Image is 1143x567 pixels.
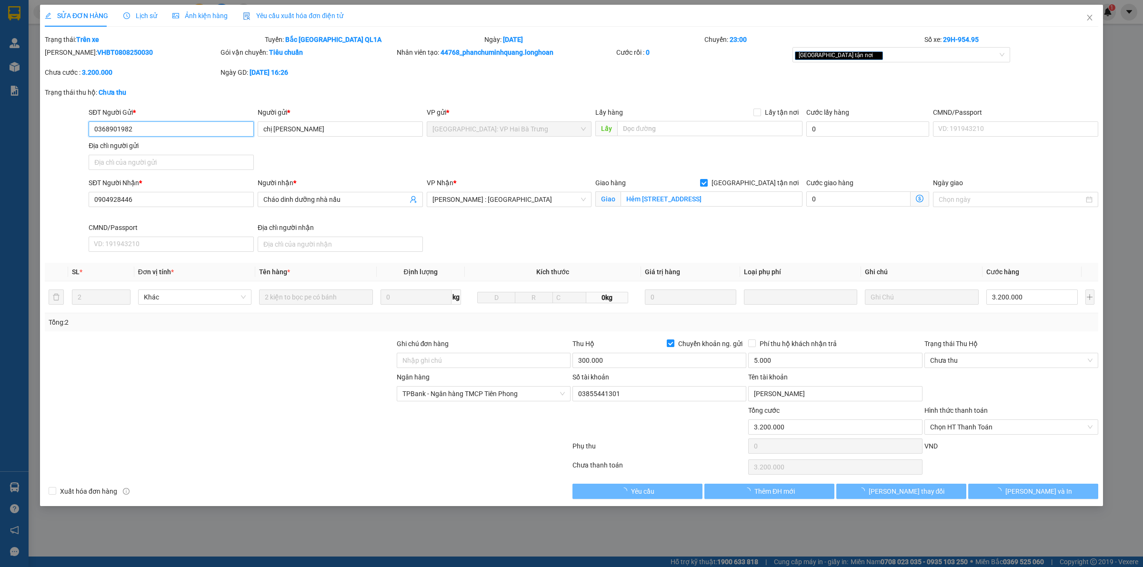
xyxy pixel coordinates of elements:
span: [GEOGRAPHIC_DATA] tận nơi [708,178,802,188]
span: Lấy tận nơi [761,107,802,118]
input: Địa chỉ của người nhận [258,237,423,252]
b: 23:00 [730,36,747,43]
span: Cước hàng [986,268,1019,276]
span: Thêm ĐH mới [754,486,795,497]
span: Xuất hóa đơn hàng [56,486,121,497]
span: SỬA ĐƠN HÀNG [45,12,108,20]
span: dollar-circle [916,195,923,202]
div: Chưa thanh toán [571,460,747,477]
div: Tuyến: [264,34,484,45]
input: Cước lấy hàng [806,121,929,137]
span: info-circle [123,488,130,495]
div: Địa chỉ người gửi [89,140,254,151]
div: Tổng: 2 [49,317,441,328]
b: VHBT0808250030 [97,49,153,56]
span: kg [451,289,461,305]
div: Cước rồi : [616,47,790,58]
th: Loại phụ phí [740,263,861,281]
span: edit [45,12,51,19]
span: Lịch sử [123,12,157,20]
div: Địa chỉ người nhận [258,222,423,233]
input: D [477,292,515,303]
div: Trạng thái thu hộ: [45,87,263,98]
div: Gói vận chuyển: [221,47,394,58]
div: Chuyến: [703,34,923,45]
div: Chưa cước : [45,67,219,78]
div: Người nhận [258,178,423,188]
span: Yêu cầu [631,486,654,497]
span: Ảnh kiện hàng [172,12,228,20]
div: CMND/Passport [933,107,1098,118]
span: Khác [144,290,246,304]
b: [DATE] [503,36,523,43]
div: Trạng thái: [44,34,264,45]
span: clock-circle [123,12,130,19]
div: [PERSON_NAME]: [45,47,219,58]
div: Ngày: [483,34,703,45]
label: Ghi chú đơn hàng [397,340,449,348]
span: TPBank - Ngân hàng TMCP Tiên Phong [402,387,565,401]
span: Chọn HT Thanh Toán [930,420,1093,434]
span: Đơn vị tính [138,268,174,276]
span: VND [924,442,938,450]
span: [PERSON_NAME] thay đổi [869,486,945,497]
b: Tiêu chuẩn [269,49,303,56]
label: Số tài khoản [572,373,609,381]
span: close [874,53,879,58]
label: Cước giao hàng [806,179,853,187]
label: Hình thức thanh toán [924,407,988,414]
input: Ghi Chú [865,289,978,305]
input: R [515,292,553,303]
div: Nhân viên tạo: [397,47,615,58]
span: Hồ Chí Minh : Kho Quận 12 [432,192,586,207]
input: Tên tài khoản [748,386,922,401]
span: VP Nhận [427,179,453,187]
span: SL [72,268,80,276]
span: Giao [595,191,621,207]
div: SĐT Người Gửi [89,107,254,118]
b: 44768_phanchuminhquang.longhoan [441,49,553,56]
span: Yêu cầu xuất hóa đơn điện tử [243,12,343,20]
span: Thu Hộ [572,340,594,348]
span: Phí thu hộ khách nhận trả [756,338,841,349]
button: [PERSON_NAME] thay đổi [836,484,966,499]
th: Ghi chú [861,263,982,281]
input: Dọc đường [617,121,802,136]
span: Chuyển khoản ng. gửi [674,338,746,349]
b: Bắc [GEOGRAPHIC_DATA] QL1A [285,36,381,43]
div: VP gửi [427,107,592,118]
span: Kích thước [536,268,569,276]
input: 0 [645,289,736,305]
div: CMND/Passport [89,222,254,233]
input: Ghi chú đơn hàng [397,353,571,368]
label: Tên tài khoản [748,373,788,381]
input: Cước giao hàng [806,191,911,207]
input: Số tài khoản [572,386,746,401]
button: plus [1085,289,1094,305]
div: SĐT Người Nhận [89,178,254,188]
span: [PERSON_NAME] và In [1005,486,1072,497]
button: Close [1076,5,1103,31]
div: Ngày GD: [221,67,394,78]
span: loading [621,487,631,494]
b: 3.200.000 [82,69,112,76]
input: Giao tận nơi [621,191,802,207]
span: Định lượng [404,268,438,276]
div: Số xe: [923,34,1099,45]
button: Yêu cầu [572,484,702,499]
span: Giá trị hàng [645,268,680,276]
div: Người gửi [258,107,423,118]
label: Cước lấy hàng [806,109,849,116]
img: icon [243,12,251,20]
div: Phụ thu [571,441,747,458]
input: Ngày giao [939,194,1084,205]
span: [GEOGRAPHIC_DATA] tận nơi [795,51,883,60]
input: VD: Bàn, Ghế [259,289,372,305]
span: picture [172,12,179,19]
b: Trên xe [76,36,99,43]
span: 0kg [586,292,628,303]
button: Thêm ĐH mới [704,484,834,499]
label: Ngân hàng [397,373,430,381]
b: Chưa thu [99,89,126,96]
span: Giao hàng [595,179,626,187]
